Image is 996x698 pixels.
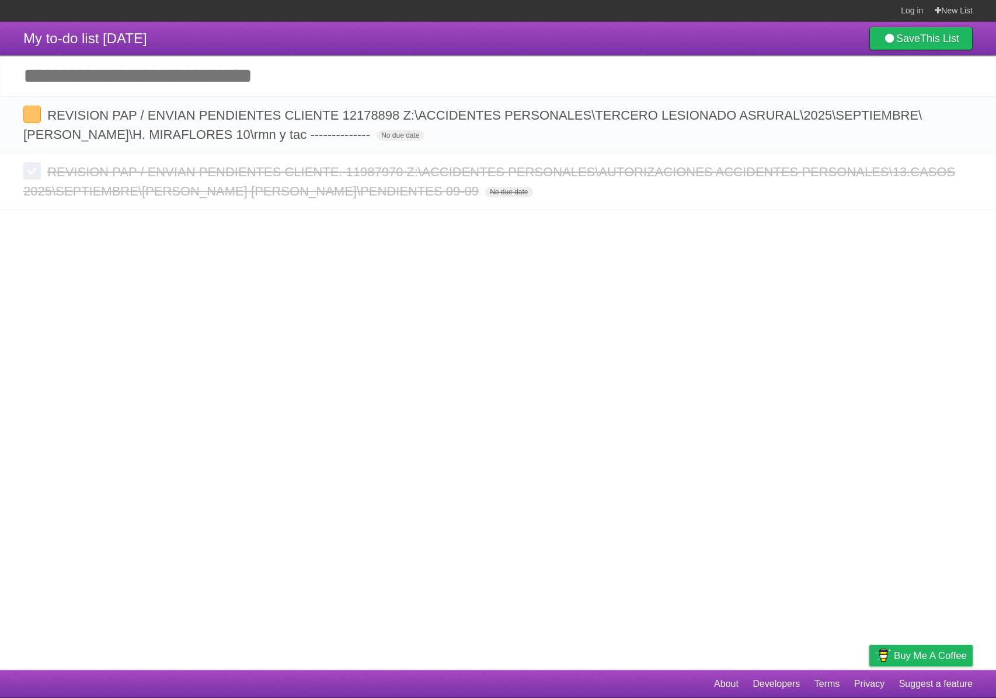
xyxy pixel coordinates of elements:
[23,162,41,180] label: Done
[23,30,147,46] span: My to-do list [DATE]
[714,673,739,695] a: About
[920,33,959,44] b: This List
[23,106,41,123] label: Done
[899,673,973,695] a: Suggest a feature
[869,645,973,666] a: Buy me a coffee
[814,673,840,695] a: Terms
[377,130,424,141] span: No due date
[485,187,532,197] span: No due date
[869,27,973,50] a: SaveThis List
[854,673,884,695] a: Privacy
[23,108,922,142] span: REVISION PAP / ENVIAN PENDIENTES CLIENTE 12178898 Z:\ACCIDENTES PERSONALES\TERCERO LESIONADO ASRU...
[894,645,967,666] span: Buy me a coffee
[875,645,891,665] img: Buy me a coffee
[753,673,800,695] a: Developers
[23,165,955,198] span: REVISION PAP / ENVIAN PENDIENTES CLIENTE. 11987970 Z:\ACCIDENTES PERSONALES\AUTORIZACIONES ACCIDE...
